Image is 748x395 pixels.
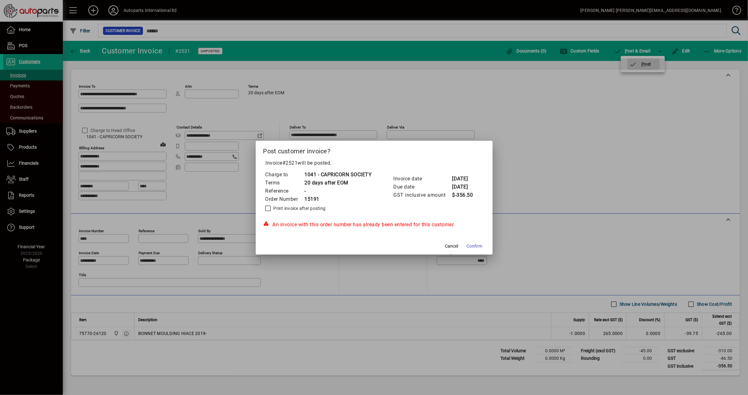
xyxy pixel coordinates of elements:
[464,241,485,252] button: Confirm
[304,187,372,195] td: -
[265,195,304,203] td: Order Number
[452,175,477,183] td: [DATE]
[304,171,372,179] td: 1041 - CAPRICORN SOCIETY
[282,160,298,166] span: #2521
[272,205,326,211] label: Print invoice after posting
[263,159,485,167] p: Invoice will be posted .
[265,187,304,195] td: Reference
[442,241,462,252] button: Cancel
[445,243,458,250] span: Cancel
[452,183,477,191] td: [DATE]
[256,141,493,159] h2: Post customer invoice?
[304,179,372,187] td: 20 days after EOM
[263,221,485,228] div: An invoice with this order number has already been entered for this customer.
[393,183,452,191] td: Due date
[467,243,483,250] span: Confirm
[304,195,372,203] td: 15191
[393,175,452,183] td: Invoice date
[452,191,477,199] td: $-356.50
[265,171,304,179] td: Charge to
[393,191,452,199] td: GST inclusive amount
[265,179,304,187] td: Terms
